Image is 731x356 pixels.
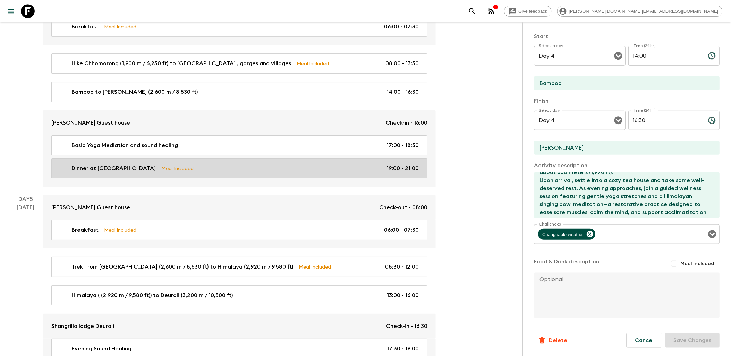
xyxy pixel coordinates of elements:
[515,9,551,14] span: Give feedback
[51,53,427,74] a: Hike Chhomorong (1,900 m / 6,230 ft) to [GEOGRAPHIC_DATA] , gorges and villagesMeal Included08:00...
[104,226,136,234] p: Meal Included
[534,76,714,90] input: Start Location
[51,119,130,127] p: [PERSON_NAME] Guest house
[681,260,714,267] span: Meal included
[71,59,291,68] p: Hike Chhomorong (1,900 m / 6,230 ft) to [GEOGRAPHIC_DATA] , gorges and villages
[504,6,552,17] a: Give feedback
[705,113,719,127] button: Choose time, selected time is 4:30 PM
[71,164,156,172] p: Dinner at [GEOGRAPHIC_DATA]
[385,59,419,68] p: 08:00 - 13:30
[43,110,436,135] a: [PERSON_NAME] Guest houseCheck-in - 16:00
[8,195,43,203] p: Day 5
[386,141,419,150] p: 17:00 - 18:30
[51,257,427,277] a: Trek from [GEOGRAPHIC_DATA] (2,600 m / 8,530 ft) to Himalaya (2,920 m / 9,580 ft)Meal Included08:...
[51,220,427,240] a: BreakfastMeal Included06:00 - 07:30
[51,135,427,155] a: Basic Yoga Mediation and sound healing17:00 - 18:30
[557,6,723,17] div: [PERSON_NAME][DOMAIN_NAME][EMAIL_ADDRESS][DOMAIN_NAME]
[614,51,623,61] button: Open
[534,257,600,270] p: Food & Drink description
[465,4,479,18] button: search adventures
[539,108,560,113] label: Select day
[386,322,427,330] p: Check-in - 16:30
[629,46,703,66] input: hh:mm
[538,230,588,238] span: Changeable weather
[634,43,656,49] label: Time (24hr)
[51,82,427,102] a: Bamboo to [PERSON_NAME] (2,600 m / 8,530 ft)14:00 - 16:30
[705,49,719,63] button: Choose time, selected time is 2:00 PM
[634,108,656,113] label: Time (24hr)
[387,291,419,299] p: 13:00 - 16:00
[614,116,623,125] button: Open
[385,263,419,271] p: 08:30 - 12:00
[565,9,722,14] span: [PERSON_NAME][DOMAIN_NAME][EMAIL_ADDRESS][DOMAIN_NAME]
[71,23,99,31] p: Breakfast
[386,119,427,127] p: Check-in - 16:00
[51,285,427,305] a: Himalaya ( (2,920 m / 9,580 ft)) to Deurali (3,200 m / 10,500 ft)13:00 - 16:00
[43,314,436,339] a: Shangrilla lodge DeuraliCheck-in - 16:30
[51,158,427,178] a: Dinner at [GEOGRAPHIC_DATA]Meal Included19:00 - 21:00
[708,229,717,239] button: Open
[51,322,114,330] p: Shangrilla lodge Deurali
[51,203,130,212] p: [PERSON_NAME] Guest house
[534,97,720,105] p: Finish
[379,203,427,212] p: Check-out - 08:00
[534,333,571,347] button: Delete
[387,345,419,353] p: 17:30 - 19:00
[627,333,663,348] button: Cancel
[538,229,596,240] div: Changeable weather
[51,17,427,37] a: BreakfastMeal Included06:00 - 07:30
[539,43,564,49] label: Select a day
[71,141,178,150] p: Basic Yoga Mediation and sound healing
[534,172,714,218] textarea: After lunch, continue the final stretch to [GEOGRAPHIC_DATA], a serene resting point embraced by ...
[71,291,233,299] p: Himalaya ( (2,920 m / 9,580 ft)) to Deurali (3,200 m / 10,500 ft)
[104,23,136,31] p: Meal Included
[71,263,293,271] p: Trek from [GEOGRAPHIC_DATA] (2,600 m / 8,530 ft) to Himalaya (2,920 m / 9,580 ft)
[384,226,419,234] p: 06:00 - 07:30
[539,221,561,227] label: Challenges
[4,4,18,18] button: menu
[534,32,720,41] p: Start
[386,88,419,96] p: 14:00 - 16:30
[629,111,703,130] input: hh:mm
[534,141,714,155] input: End Location (leave blank if same as Start)
[384,23,419,31] p: 06:00 - 07:30
[71,345,131,353] p: Evening Sound Healing
[299,263,331,271] p: Meal Included
[161,164,194,172] p: Meal Included
[386,164,419,172] p: 19:00 - 21:00
[43,195,436,220] a: [PERSON_NAME] Guest houseCheck-out - 08:00
[71,226,99,234] p: Breakfast
[71,88,198,96] p: Bamboo to [PERSON_NAME] (2,600 m / 8,530 ft)
[297,60,329,67] p: Meal Included
[534,161,720,170] p: Activity description
[549,336,568,345] p: Delete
